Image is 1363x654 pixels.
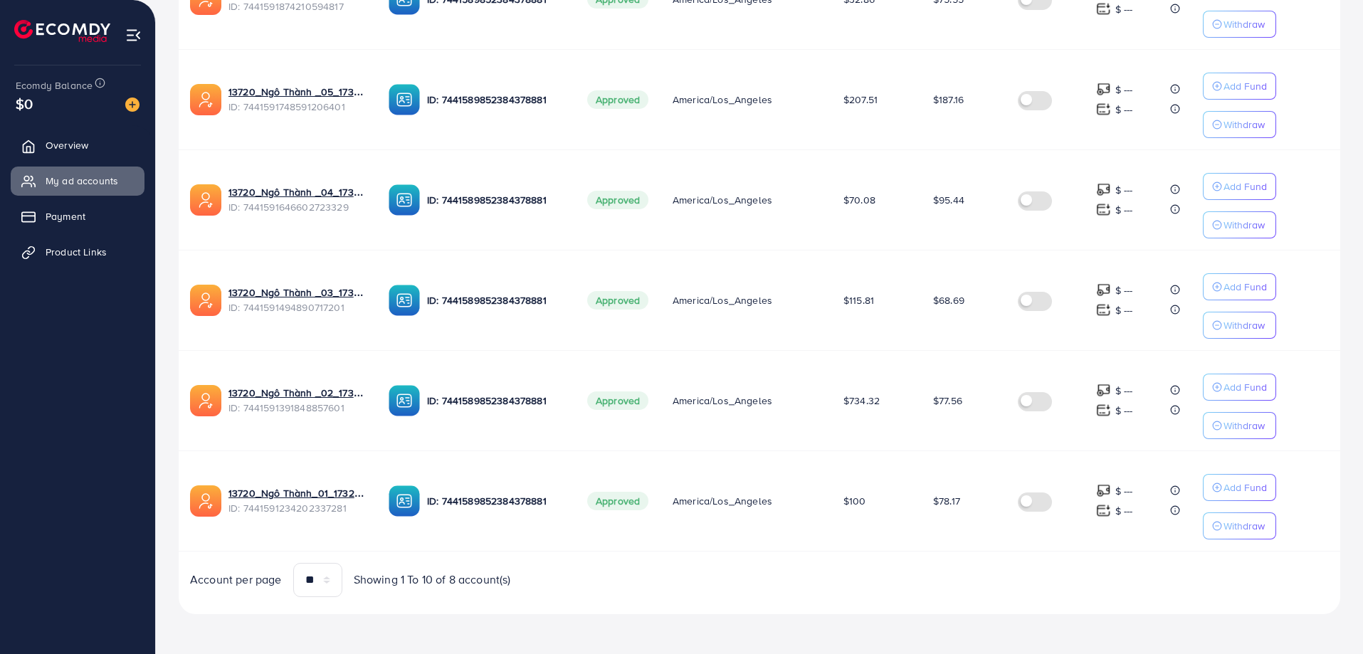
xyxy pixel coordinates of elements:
[1223,417,1265,434] p: Withdraw
[1096,503,1111,518] img: top-up amount
[427,492,564,510] p: ID: 7441589852384378881
[11,202,144,231] a: Payment
[1115,181,1133,199] p: $ ---
[843,494,866,508] span: $100
[46,174,118,188] span: My ad accounts
[1115,282,1133,299] p: $ ---
[427,392,564,409] p: ID: 7441589852384378881
[1203,211,1276,238] button: Withdraw
[16,93,33,114] span: $0
[1096,483,1111,498] img: top-up amount
[1115,382,1133,399] p: $ ---
[190,571,282,588] span: Account per page
[228,486,366,515] div: <span class='underline'>13720_Ngô Thành_01_1732630486593</span></br>7441591234202337281
[228,85,366,114] div: <span class='underline'>13720_Ngô Thành _05_1732630602998</span></br>7441591748591206401
[673,494,772,508] span: America/Los_Angeles
[1223,278,1267,295] p: Add Fund
[14,20,110,42] a: logo
[389,285,420,316] img: ic-ba-acc.ded83a64.svg
[587,90,648,109] span: Approved
[389,385,420,416] img: ic-ba-acc.ded83a64.svg
[843,394,880,408] span: $734.32
[1096,182,1111,197] img: top-up amount
[1096,283,1111,297] img: top-up amount
[1223,479,1267,496] p: Add Fund
[389,184,420,216] img: ic-ba-acc.ded83a64.svg
[190,84,221,115] img: ic-ads-acc.e4c84228.svg
[1203,111,1276,138] button: Withdraw
[1303,590,1352,643] iframe: Chat
[354,571,511,588] span: Showing 1 To 10 of 8 account(s)
[587,492,648,510] span: Approved
[933,394,962,408] span: $77.56
[1115,81,1133,98] p: $ ---
[1203,412,1276,439] button: Withdraw
[1115,1,1133,18] p: $ ---
[228,100,366,114] span: ID: 7441591748591206401
[1203,512,1276,539] button: Withdraw
[1096,202,1111,217] img: top-up amount
[228,200,366,214] span: ID: 7441591646602723329
[933,293,964,307] span: $68.69
[673,93,772,107] span: America/Los_Angeles
[1096,82,1111,97] img: top-up amount
[16,78,93,93] span: Ecomdy Balance
[1115,502,1133,519] p: $ ---
[673,293,772,307] span: America/Los_Angeles
[587,191,648,209] span: Approved
[190,485,221,517] img: ic-ads-acc.e4c84228.svg
[11,131,144,159] a: Overview
[1223,16,1265,33] p: Withdraw
[190,184,221,216] img: ic-ads-acc.e4c84228.svg
[673,193,772,207] span: America/Los_Angeles
[190,285,221,316] img: ic-ads-acc.e4c84228.svg
[1096,383,1111,398] img: top-up amount
[673,394,772,408] span: America/Los_Angeles
[933,494,960,508] span: $78.17
[125,27,142,43] img: menu
[46,245,107,259] span: Product Links
[1115,402,1133,419] p: $ ---
[228,300,366,315] span: ID: 7441591494890717201
[11,167,144,195] a: My ad accounts
[587,291,648,310] span: Approved
[1203,374,1276,401] button: Add Fund
[1223,178,1267,195] p: Add Fund
[228,486,366,500] a: 13720_Ngô Thành_01_1732630486593
[1223,216,1265,233] p: Withdraw
[228,185,366,214] div: <span class='underline'>13720_Ngô Thành _04_1732630579207</span></br>7441591646602723329
[1096,302,1111,317] img: top-up amount
[843,193,875,207] span: $70.08
[427,91,564,108] p: ID: 7441589852384378881
[1096,1,1111,16] img: top-up amount
[46,138,88,152] span: Overview
[190,385,221,416] img: ic-ads-acc.e4c84228.svg
[1115,302,1133,319] p: $ ---
[46,209,85,223] span: Payment
[1203,273,1276,300] button: Add Fund
[587,391,648,410] span: Approved
[1115,201,1133,218] p: $ ---
[389,485,420,517] img: ic-ba-acc.ded83a64.svg
[389,84,420,115] img: ic-ba-acc.ded83a64.svg
[843,293,874,307] span: $115.81
[1203,11,1276,38] button: Withdraw
[933,93,964,107] span: $187.16
[1203,173,1276,200] button: Add Fund
[1115,482,1133,500] p: $ ---
[1223,78,1267,95] p: Add Fund
[228,85,366,99] a: 13720_Ngô Thành _05_1732630602998
[228,386,366,400] a: 13720_Ngô Thành _02_1732630523463
[228,285,366,315] div: <span class='underline'>13720_Ngô Thành _03_1732630551077</span></br>7441591494890717201
[125,97,140,112] img: image
[843,93,878,107] span: $207.51
[427,292,564,309] p: ID: 7441589852384378881
[228,401,366,415] span: ID: 7441591391848857601
[1096,102,1111,117] img: top-up amount
[1203,474,1276,501] button: Add Fund
[1115,101,1133,118] p: $ ---
[228,285,366,300] a: 13720_Ngô Thành _03_1732630551077
[1096,403,1111,418] img: top-up amount
[228,185,366,199] a: 13720_Ngô Thành _04_1732630579207
[1203,73,1276,100] button: Add Fund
